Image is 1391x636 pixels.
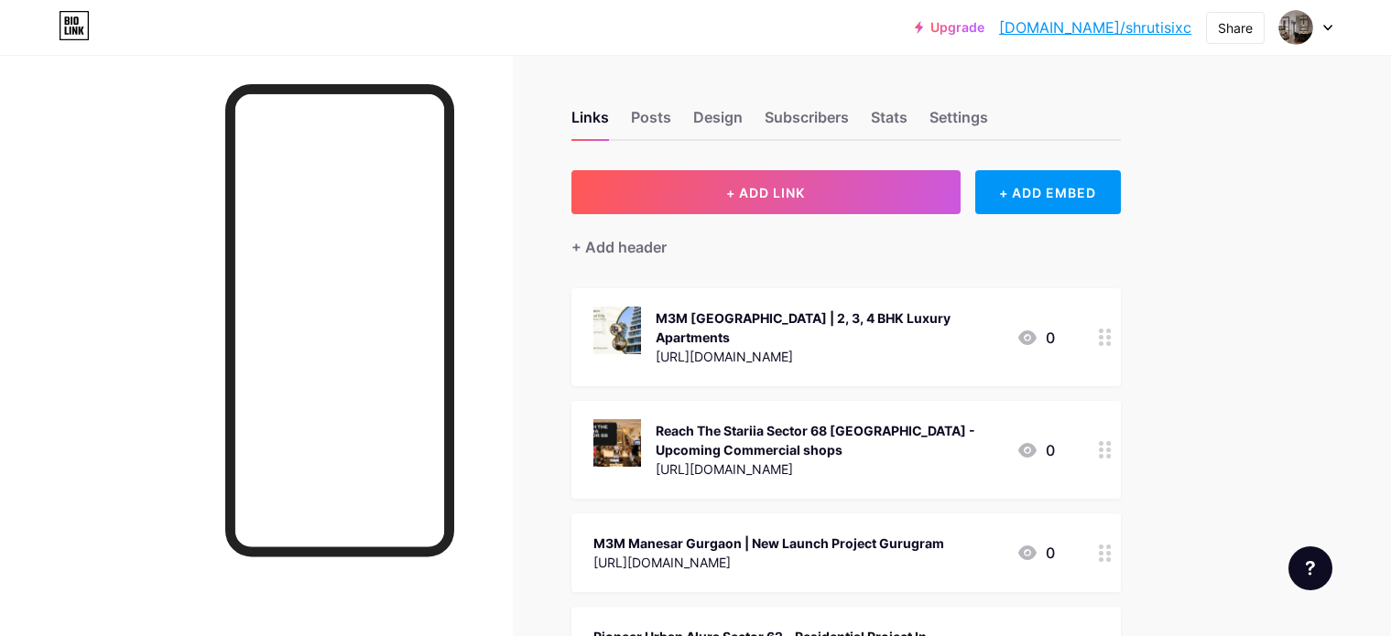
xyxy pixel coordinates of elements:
[631,106,671,139] div: Posts
[593,534,944,553] div: M3M Manesar Gurgaon | New Launch Project Gurugram
[593,419,641,467] img: Reach The Stariia Sector 68 Gurgaon - Upcoming Commercial shops
[1278,10,1313,45] img: Shruti Singh
[915,20,984,35] a: Upgrade
[571,236,667,258] div: + Add header
[593,553,944,572] div: [URL][DOMAIN_NAME]
[1016,542,1055,564] div: 0
[1016,327,1055,349] div: 0
[1016,439,1055,461] div: 0
[656,421,1002,459] div: Reach The Stariia Sector 68 [GEOGRAPHIC_DATA] - Upcoming Commercial shops
[975,170,1121,214] div: + ADD EMBED
[656,347,1002,366] div: [URL][DOMAIN_NAME]
[656,308,1002,347] div: M3M [GEOGRAPHIC_DATA] | 2, 3, 4 BHK Luxury Apartments
[871,106,907,139] div: Stats
[726,185,805,200] span: + ADD LINK
[765,106,849,139] div: Subscribers
[999,16,1191,38] a: [DOMAIN_NAME]/shrutisixc
[693,106,743,139] div: Design
[929,106,988,139] div: Settings
[571,170,961,214] button: + ADD LINK
[593,307,641,354] img: M3M Gurgaon International City Manesar | 2, 3, 4 BHK Luxury Apartments
[656,459,1002,479] div: [URL][DOMAIN_NAME]
[571,106,609,139] div: Links
[1218,18,1253,38] div: Share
